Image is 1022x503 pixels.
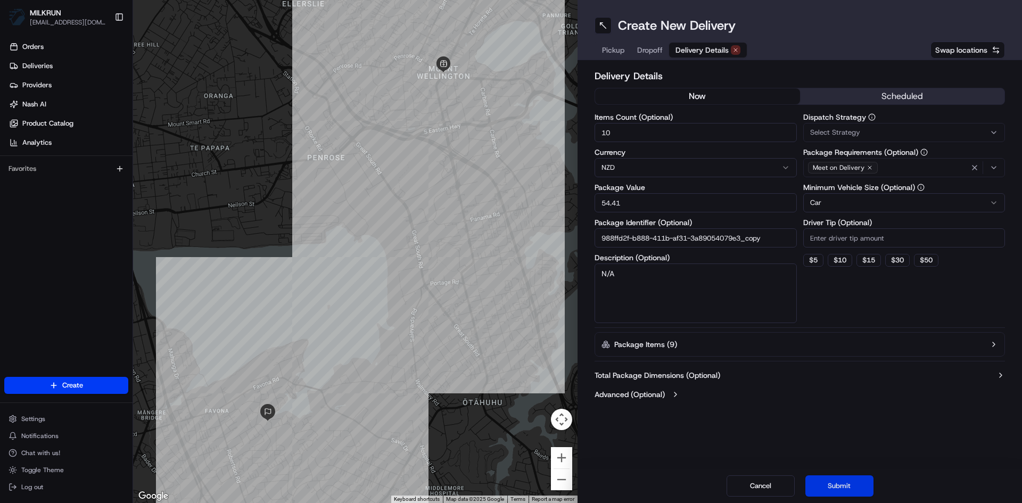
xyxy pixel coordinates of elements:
button: Meet on Delivery [803,158,1005,177]
img: Google [136,489,171,503]
label: Package Identifier (Optional) [595,219,797,226]
span: Swap locations [935,45,987,55]
button: Cancel [727,475,795,497]
span: Notifications [21,432,59,440]
button: Chat with us! [4,446,128,460]
button: MILKRUNMILKRUN[EMAIL_ADDRESS][DOMAIN_NAME] [4,4,110,30]
button: MILKRUN [30,7,61,18]
button: Zoom out [551,469,572,490]
button: scheduled [800,88,1005,104]
button: Settings [4,411,128,426]
h1: Create New Delivery [618,17,736,34]
span: Toggle Theme [21,466,64,474]
button: Select Strategy [803,123,1005,142]
label: Advanced (Optional) [595,389,665,400]
button: Total Package Dimensions (Optional) [595,370,1005,381]
button: Toggle Theme [4,463,128,477]
span: Product Catalog [22,119,73,128]
label: Package Items ( 9 ) [614,339,677,350]
button: $5 [803,254,823,267]
button: Keyboard shortcuts [394,496,440,503]
input: Enter number of items [595,123,797,142]
label: Total Package Dimensions (Optional) [595,370,720,381]
span: Chat with us! [21,449,60,457]
label: Minimum Vehicle Size (Optional) [803,184,1005,191]
span: Providers [22,80,52,90]
a: Open this area in Google Maps (opens a new window) [136,489,171,503]
button: Log out [4,480,128,494]
a: Analytics [4,134,133,151]
a: Product Catalog [4,115,133,132]
label: Currency [595,149,797,156]
span: Analytics [22,138,52,147]
input: Enter package value [595,193,797,212]
button: Package Requirements (Optional) [920,149,928,156]
a: Deliveries [4,57,133,75]
button: Swap locations [930,42,1005,59]
label: Package Value [595,184,797,191]
a: Nash AI [4,96,133,113]
a: Providers [4,77,133,94]
div: Favorites [4,160,128,177]
button: now [595,88,800,104]
span: Orders [22,42,44,52]
button: $10 [828,254,852,267]
label: Items Count (Optional) [595,113,797,121]
input: Enter driver tip amount [803,228,1005,248]
label: Dispatch Strategy [803,113,1005,121]
button: $30 [885,254,910,267]
span: Settings [21,415,45,423]
button: Submit [805,475,873,497]
button: Advanced (Optional) [595,389,1005,400]
button: $50 [914,254,938,267]
span: Pickup [602,45,624,55]
img: MILKRUN [9,9,26,26]
a: Terms [510,496,525,502]
a: Orders [4,38,133,55]
span: Log out [21,483,43,491]
button: Create [4,377,128,394]
button: Minimum Vehicle Size (Optional) [917,184,925,191]
a: Report a map error [532,496,574,502]
button: Package Items (9) [595,332,1005,357]
span: Create [62,381,83,390]
span: Deliveries [22,61,53,71]
button: Dispatch Strategy [868,113,876,121]
button: Map camera controls [551,409,572,430]
button: [EMAIL_ADDRESS][DOMAIN_NAME] [30,18,106,27]
label: Driver Tip (Optional) [803,219,1005,226]
h2: Delivery Details [595,69,1005,84]
input: Enter package identifier [595,228,797,248]
span: Map data ©2025 Google [446,496,504,502]
label: Description (Optional) [595,254,797,261]
button: Zoom in [551,447,572,468]
button: $15 [856,254,881,267]
span: Delivery Details [675,45,729,55]
textarea: N/A [595,263,797,323]
label: Package Requirements (Optional) [803,149,1005,156]
button: Notifications [4,428,128,443]
span: Meet on Delivery [813,163,864,172]
span: Select Strategy [810,128,860,137]
span: Dropoff [637,45,663,55]
span: Nash AI [22,100,46,109]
